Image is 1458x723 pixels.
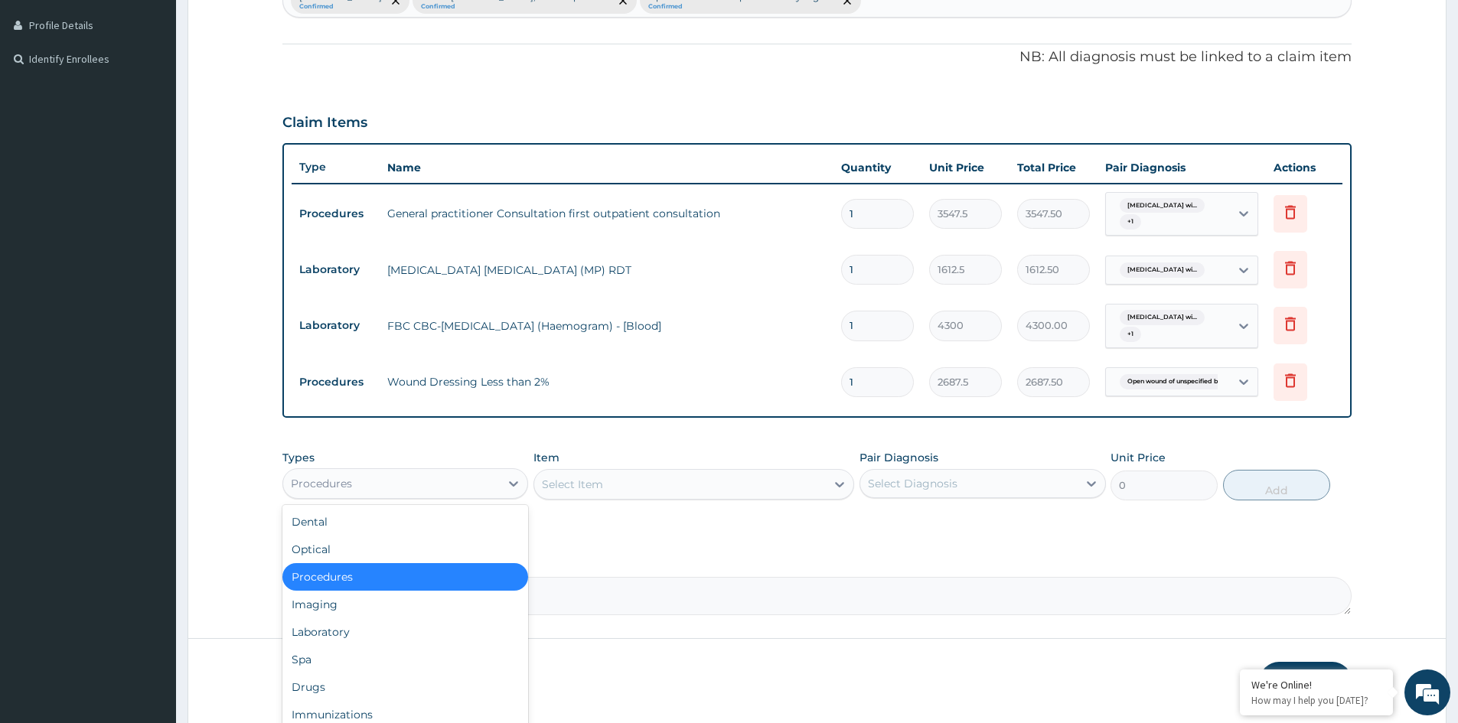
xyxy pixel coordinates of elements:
th: Total Price [1010,152,1098,183]
span: Open wound of unspecified body... [1120,374,1242,389]
span: [MEDICAL_DATA] wi... [1120,198,1205,213]
small: Confirmed [421,3,609,11]
div: Select Item [542,477,603,492]
td: FBC CBC-[MEDICAL_DATA] (Haemogram) - [Blood] [380,311,833,341]
th: Pair Diagnosis [1098,152,1266,183]
small: Confirmed [648,3,833,11]
textarea: Type your message and hit 'Enter' [8,418,292,471]
div: Procedures [291,476,352,491]
div: Dental [282,508,528,536]
span: [MEDICAL_DATA] wi... [1120,310,1205,325]
td: [MEDICAL_DATA] [MEDICAL_DATA] (MP) RDT [380,255,833,285]
div: Chat with us now [80,86,257,106]
h3: Claim Items [282,115,367,132]
span: We're online! [89,193,211,347]
span: + 1 [1120,327,1141,342]
span: + 1 [1120,214,1141,230]
div: We're Online! [1251,678,1381,692]
p: NB: All diagnosis must be linked to a claim item [282,47,1352,67]
div: Drugs [282,673,528,701]
th: Unit Price [921,152,1010,183]
div: Procedures [282,563,528,591]
div: Imaging [282,591,528,618]
div: Select Diagnosis [868,476,957,491]
th: Actions [1266,152,1342,183]
td: General practitioner Consultation first outpatient consultation [380,198,833,229]
div: Minimize live chat window [251,8,288,44]
td: Laboratory [292,311,380,340]
th: Type [292,153,380,181]
label: Pair Diagnosis [859,450,938,465]
td: Laboratory [292,256,380,284]
img: d_794563401_company_1708531726252_794563401 [28,77,62,115]
td: Procedures [292,200,380,228]
th: Name [380,152,833,183]
div: Spa [282,646,528,673]
label: Unit Price [1111,450,1166,465]
span: [MEDICAL_DATA] wi... [1120,262,1205,278]
td: Procedures [292,368,380,396]
div: Laboratory [282,618,528,646]
div: Optical [282,536,528,563]
td: Wound Dressing Less than 2% [380,366,833,397]
button: Submit [1260,662,1352,702]
label: Comment [282,555,1352,568]
button: Add [1223,470,1330,500]
th: Quantity [833,152,921,183]
label: Types [282,451,315,464]
p: How may I help you today? [1251,694,1381,707]
label: Item [533,450,559,465]
small: Confirmed [299,3,382,11]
